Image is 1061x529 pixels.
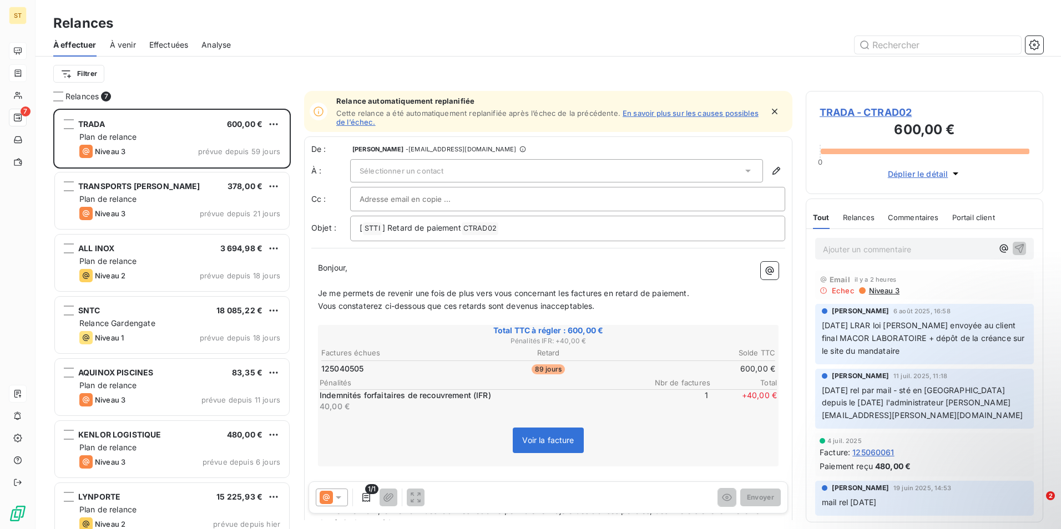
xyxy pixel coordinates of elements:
[820,460,873,472] span: Paiement reçu
[227,430,262,439] span: 480,00 €
[21,106,31,116] span: 7
[820,120,1029,142] h3: 600,00 €
[53,109,291,529] div: grid
[311,194,350,205] label: Cc :
[839,421,1061,499] iframe: Intercom notifications message
[352,146,403,152] span: [PERSON_NAME]
[740,489,781,506] button: Envoyer
[822,385,1023,420] span: [DATE] rel par mail - sté en [GEOGRAPHIC_DATA] depuis le [DATE] l'administrateur [PERSON_NAME][EM...
[53,65,104,83] button: Filtrer
[320,390,639,401] p: Indemnités forfaitaires de recouvrement (IFR)
[95,147,125,156] span: Niveau 3
[228,181,262,191] span: 378,00 €
[885,167,965,180] button: Déplier le détail
[9,7,27,24] div: ST
[320,401,639,412] p: 40,00 €
[830,275,850,284] span: Email
[832,286,855,295] span: Echec
[1023,491,1050,518] iframe: Intercom live chat
[360,191,479,207] input: Adresse email en copie ...
[644,378,710,387] span: Nbr de factures
[320,336,777,346] span: Pénalités IFR : + 40,00 €
[320,325,777,336] span: Total TTC à régler : 600,00 €
[406,146,516,152] span: - [EMAIL_ADDRESS][DOMAIN_NAME]
[213,520,280,528] span: prévue depuis hier
[216,492,262,501] span: 15 225,93 €
[78,181,200,191] span: TRANSPORTS [PERSON_NAME]
[818,157,822,166] span: 0
[79,194,137,204] span: Plan de relance
[318,480,725,490] span: Nous vous [MEDICAL_DATA] formellement d’effectuer le virement nécessaire, et [PERSON_NAME] immédi...
[843,213,875,222] span: Relances
[625,347,776,359] th: Solde TTC
[79,318,155,328] span: Relance Gardengate
[232,368,262,377] span: 83,35 €
[79,442,137,452] span: Plan de relance
[710,390,777,412] span: + 40,00 €
[311,223,336,232] span: Objet :
[641,390,708,412] span: 1
[855,276,896,283] span: il y a 2 heures
[200,333,280,342] span: prévue depuis 18 jours
[888,168,948,180] span: Déplier le détail
[827,438,862,444] span: 4 juil. 2025
[95,271,125,280] span: Niveau 2
[855,36,1021,54] input: Rechercher
[79,132,137,141] span: Plan de relance
[198,147,280,156] span: prévue depuis 59 jours
[216,306,262,315] span: 18 085,22 €
[360,166,443,175] span: Sélectionner un contact
[360,223,362,232] span: [
[893,373,947,379] span: 11 juil. 2025, 11:18
[78,243,114,253] span: ALL INOX
[9,505,27,522] img: Logo LeanPay
[832,483,889,493] span: [PERSON_NAME]
[336,109,620,118] span: Cette relance a été automatiquement replanifiée après l’échec de la précédente.
[78,119,105,129] span: TRADA
[625,363,776,375] td: 600,00 €
[65,91,99,102] span: Relances
[321,363,363,374] span: 125040505
[832,371,889,381] span: [PERSON_NAME]
[9,109,26,126] a: 7
[382,223,461,232] span: ] Retard de paiement
[78,368,153,377] span: AQUINOX PISCINES
[365,484,378,494] span: 1/1
[203,457,280,466] span: prévue depuis 6 jours
[110,39,136,50] span: À venir
[79,256,137,266] span: Plan de relance
[710,378,777,387] span: Total
[227,119,262,129] span: 600,00 €
[201,395,280,404] span: prévue depuis 11 jours
[318,263,347,272] span: Bonjour,
[1046,491,1055,500] span: 2
[868,286,900,295] span: Niveau 3
[78,306,100,315] span: SNTC
[820,105,1029,120] span: TRADA - CTRAD02
[53,13,113,33] h3: Relances
[78,492,120,501] span: LYNPORTE
[318,301,595,311] span: Vous constaterez ci-dessous que ces retards sont devenus inacceptables.
[200,209,280,218] span: prévue depuis 21 jours
[79,380,137,390] span: Plan de relance
[95,333,124,342] span: Niveau 1
[473,347,624,359] th: Retard
[363,222,382,235] span: STTI
[822,497,876,507] span: mail rel [DATE]
[336,96,762,105] span: Relance automatiquement replanifiée
[893,308,951,314] span: 6 août 2025, 16:58
[522,435,574,445] span: Voir la facture
[318,288,689,298] span: Je me permets de revenir une fois de plus vers vous concernant les factures en retard de paiement.
[462,222,498,235] span: CTRAD02
[53,39,97,50] span: À effectuer
[220,243,263,253] span: 3 694,98 €
[888,213,939,222] span: Commentaires
[200,271,280,280] span: prévue depuis 18 jours
[532,364,565,374] span: 89 jours
[832,306,889,316] span: [PERSON_NAME]
[149,39,189,50] span: Effectuées
[79,505,137,514] span: Plan de relance
[321,347,472,359] th: Factures échues
[95,457,125,466] span: Niveau 3
[95,520,125,528] span: Niveau 2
